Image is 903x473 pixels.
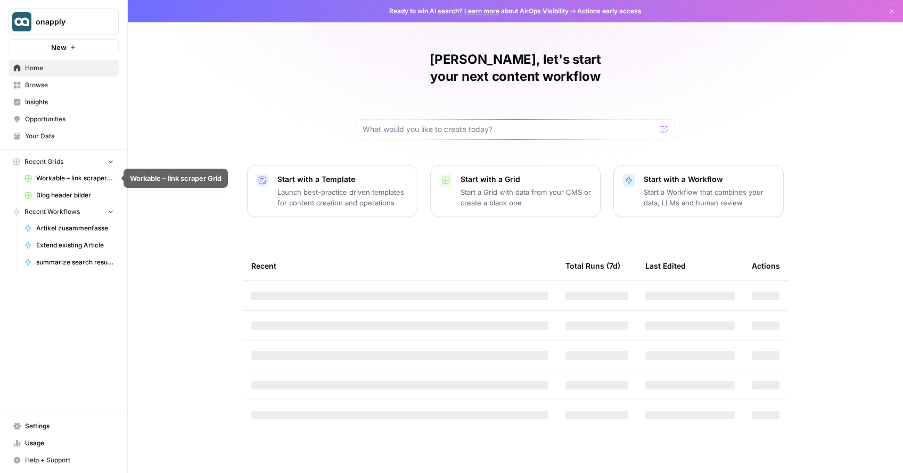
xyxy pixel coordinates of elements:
span: Artikel zusammenfasse [36,223,114,233]
div: Total Runs (7d) [565,251,620,280]
div: Last Edited [645,251,686,280]
span: Home [25,63,114,73]
span: Blog header bilder [36,190,114,200]
p: Start a Workflow that combines your data, LLMs and human review [644,187,775,208]
span: Opportunities [25,114,114,124]
div: Recent [251,251,548,280]
span: Workable – link scraper Grid [36,173,114,183]
p: Start with a Grid [461,174,592,185]
span: Recent Grids [24,157,63,167]
span: Settings [25,421,114,431]
span: Ready to win AI search? about AirOps Visibility [389,6,569,16]
a: Your Data [9,128,119,145]
a: Usage [9,435,119,452]
h1: [PERSON_NAME], let's start your next content workflow [356,51,675,85]
span: Actions early access [577,6,642,16]
span: Browse [25,80,114,90]
a: Insights [9,94,119,111]
button: New [9,39,119,55]
button: Start with a WorkflowStart a Workflow that combines your data, LLMs and human review [613,165,784,217]
span: Insights [25,97,114,107]
button: Start with a GridStart a Grid with data from your CMS or create a blank one [430,165,601,217]
a: Settings [9,418,119,435]
img: onapply Logo [12,12,31,31]
button: Recent Grids [9,154,119,170]
button: Help + Support [9,452,119,469]
span: Usage [25,438,114,448]
a: Artikel zusammenfasse [20,220,119,237]
a: Opportunities [9,111,119,128]
button: Start with a TemplateLaunch best-practice driven templates for content creation and operations [247,165,417,217]
a: summarize search results [20,254,119,271]
p: Launch best-practice driven templates for content creation and operations [277,187,408,208]
a: Blog header bilder [20,187,119,204]
p: Start with a Template [277,174,408,185]
button: Recent Workflows [9,204,119,220]
span: onapply [36,16,100,27]
a: Workable – link scraper Grid [20,170,119,187]
input: What would you like to create today? [363,124,655,135]
span: Help + Support [25,455,114,465]
a: Home [9,60,119,77]
p: Start with a Workflow [644,174,775,185]
a: Extend existing Article [20,237,119,254]
span: Extend existing Article [36,240,114,250]
a: Learn more [464,7,499,15]
button: Workspace: onapply [9,9,119,35]
a: Browse [9,77,119,94]
p: Start a Grid with data from your CMS or create a blank one [461,187,592,208]
span: Your Data [25,131,114,141]
span: New [51,42,67,53]
span: summarize search results [36,258,114,267]
div: Actions [752,251,780,280]
span: Recent Workflows [24,207,80,217]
